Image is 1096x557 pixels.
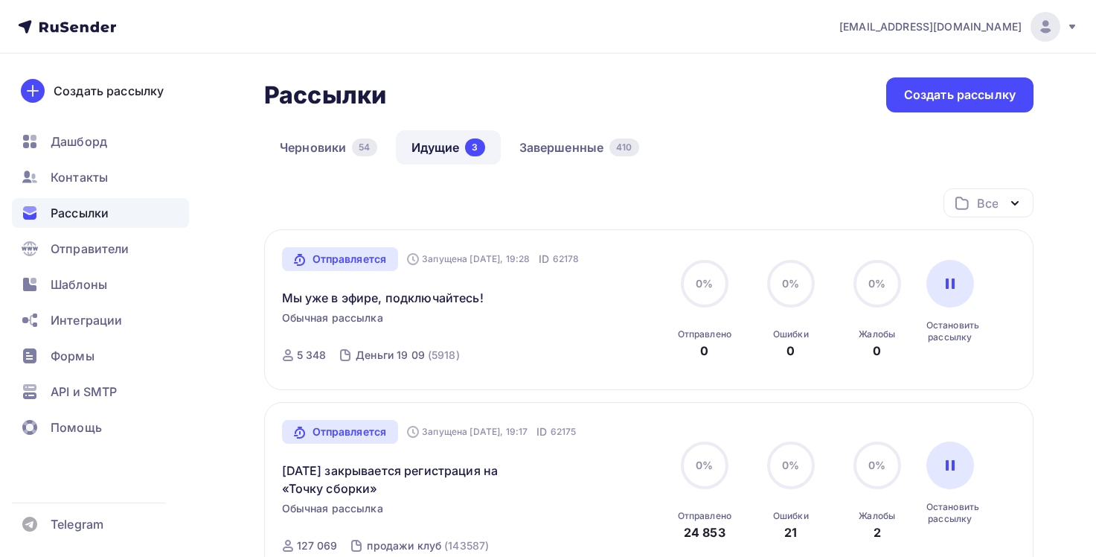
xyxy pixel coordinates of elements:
[609,139,638,156] div: 410
[12,341,189,371] a: Формы
[282,501,383,516] span: Обычная рассылка
[696,277,713,290] span: 0%
[696,459,713,471] span: 0%
[51,347,94,365] span: Формы
[700,342,708,360] div: 0
[264,130,393,165] a: Черновики54
[297,348,327,363] div: 5 348
[51,276,107,293] span: Шаблоны
[407,426,528,438] div: Запущена [DATE], 19:17
[839,19,1022,34] span: [EMAIL_ADDRESS][DOMAIN_NAME]
[926,501,974,525] div: Остановить рассылку
[12,198,189,228] a: Рассылки
[282,420,399,444] a: Отправляется
[367,538,441,553] div: продажи клуб
[354,343,461,367] a: Деньги 19 09 (5918)
[551,424,577,439] span: 62175
[782,277,799,290] span: 0%
[786,342,795,360] div: 0
[859,510,895,522] div: Жалобы
[264,80,386,110] h2: Рассылки
[51,204,109,222] span: Рассылки
[51,168,108,186] span: Контакты
[51,418,102,436] span: Помощь
[12,270,189,299] a: Шаблоны
[51,311,122,329] span: Интеграции
[678,328,731,340] div: Отправлено
[356,348,425,363] div: Деньги 19 09
[868,459,885,471] span: 0%
[504,130,655,165] a: Завершенные410
[539,252,549,267] span: ID
[926,319,974,343] div: Остановить рассылку
[678,510,731,522] div: Отправлено
[839,12,1078,42] a: [EMAIL_ADDRESS][DOMAIN_NAME]
[873,342,881,360] div: 0
[977,194,998,212] div: Все
[352,139,376,156] div: 54
[874,523,881,541] div: 2
[282,289,484,307] a: Мы уже в эфире, подключайтесь!
[428,348,460,363] div: (5918)
[465,139,484,156] div: 3
[396,130,501,165] a: Идущие3
[12,162,189,192] a: Контакты
[773,328,809,340] div: Ошибки
[12,234,189,264] a: Отправители
[12,127,189,156] a: Дашборд
[782,459,799,471] span: 0%
[407,253,530,265] div: Запущена [DATE], 19:28
[444,538,489,553] div: (143587)
[54,82,164,100] div: Создать рассылку
[51,240,129,258] span: Отправители
[684,523,725,541] div: 24 853
[51,515,103,533] span: Telegram
[773,510,809,522] div: Ошибки
[51,383,117,401] span: API и SMTP
[297,538,338,553] div: 127 069
[51,133,107,150] span: Дашборд
[784,523,797,541] div: 21
[282,247,399,271] a: Отправляется
[536,424,547,439] span: ID
[282,462,537,497] a: [DATE] закрывается регистрация на «Точку сборки»
[553,252,580,267] span: 62178
[904,86,1016,104] div: Создать рассылку
[859,328,895,340] div: Жалобы
[943,188,1033,217] button: Все
[868,277,885,290] span: 0%
[282,311,383,325] span: Обычная рассылка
